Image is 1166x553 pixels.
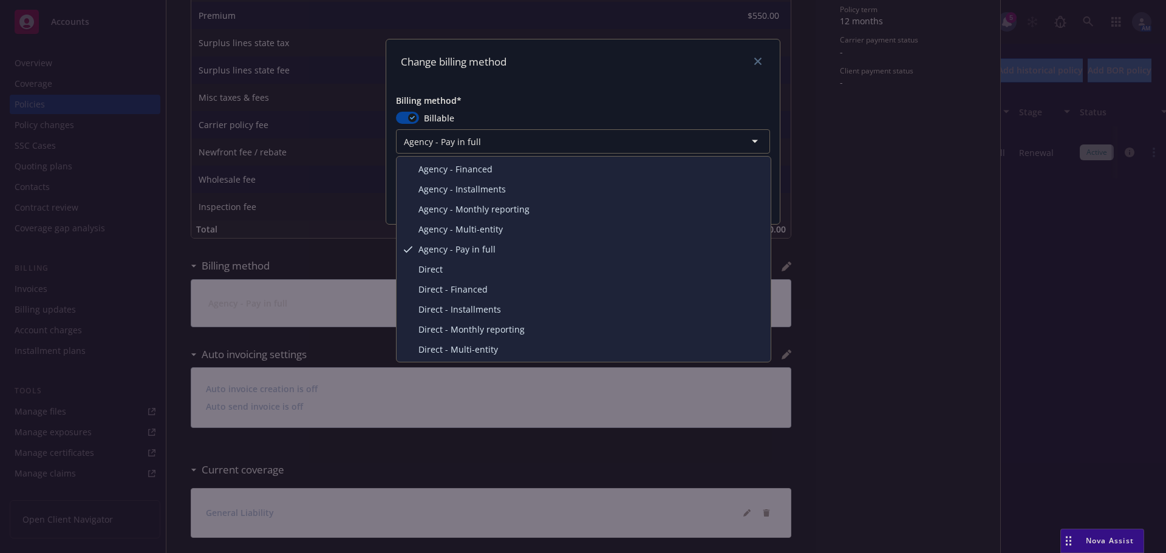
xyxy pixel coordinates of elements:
span: Add historical policy [998,64,1083,76]
span: Export to CSV [935,64,993,76]
span: Agency - Monthly reporting [418,203,530,215]
span: Agency - Pay in full [418,243,496,256]
span: Agency - Installments [418,183,506,195]
span: Direct - Installments [418,303,501,316]
span: Direct - Multi-entity [418,343,498,356]
span: Add BOR policy [1088,64,1151,76]
span: Agency - Financed [418,163,493,175]
span: Direct - Financed [418,283,488,296]
span: Agency - Multi-entity [418,223,503,236]
span: Direct [418,263,443,276]
span: Direct - Monthly reporting [418,323,525,336]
